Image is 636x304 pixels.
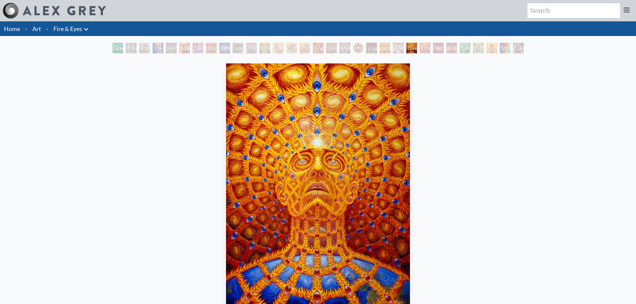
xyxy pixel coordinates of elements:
[286,43,297,53] div: Ophanic Eyelash
[153,43,163,53] div: The Torch
[4,25,20,32] a: Home
[32,24,41,33] a: Art
[53,24,82,33] a: Fire & Eyes
[366,43,377,53] div: Guardian of Infinite Vision
[406,43,417,53] div: Oversoul
[193,43,203,53] div: Cannabis Sutra
[219,43,230,53] div: Collective Vision
[486,43,497,53] div: Sol Invictus
[446,43,457,53] div: Godself
[23,21,30,36] li: ·
[113,43,123,53] div: Green Hand
[233,43,243,53] div: Liberation Through Seeing
[246,43,257,53] div: The Seer
[473,43,484,53] div: Higher Vision
[500,43,510,53] div: Shpongled
[420,43,430,53] div: One
[353,43,364,53] div: Vision Crystal Tondo
[139,43,150,53] div: Study for the Great Turn
[166,43,177,53] div: Rainbow Eye Ripple
[44,21,51,36] li: ·
[259,43,270,53] div: Seraphic Transport Docking on the Third Eye
[299,43,310,53] div: Psychomicrograph of a Fractal Paisley Cherub Feather Tip
[380,43,390,53] div: Sunyata
[313,43,324,53] div: Angel Skin
[340,43,350,53] div: Vision Crystal
[527,3,620,18] input: Search
[273,43,283,53] div: Fractal Eyes
[126,43,137,53] div: Pillar of Awareness
[513,43,524,53] div: Cuddle
[326,43,337,53] div: Spectral Lotus
[433,43,444,53] div: Net of Being
[460,43,470,53] div: Cannafist
[179,43,190,53] div: Aperture
[206,43,217,53] div: Third Eye Tears of Joy
[393,43,404,53] div: Cosmic Elf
